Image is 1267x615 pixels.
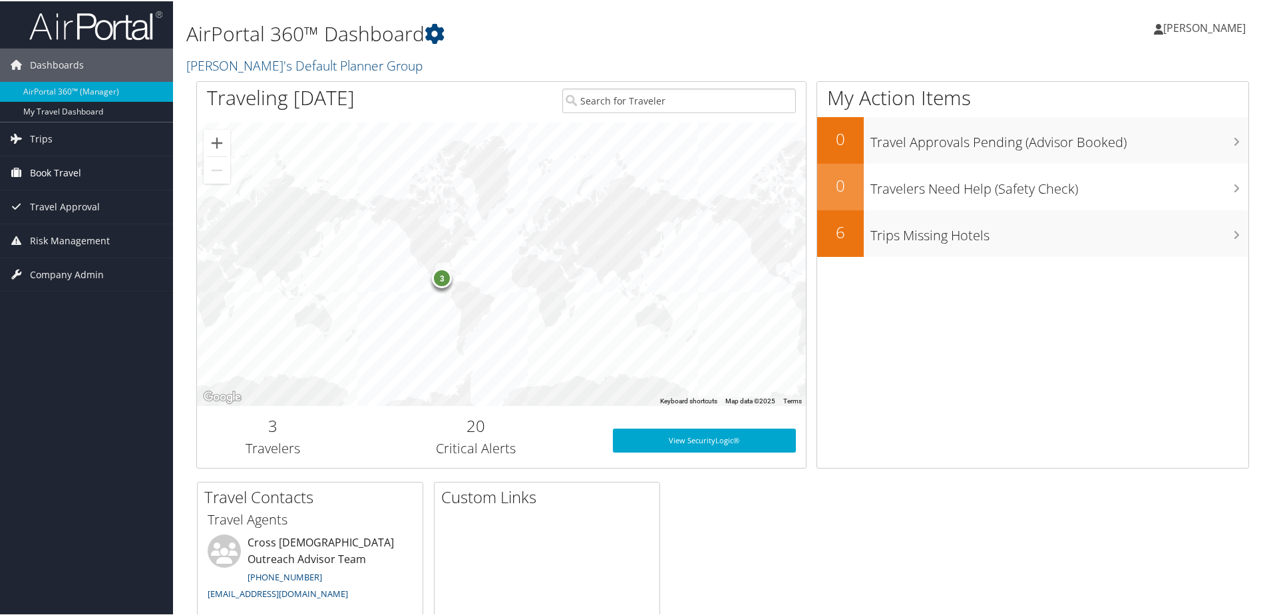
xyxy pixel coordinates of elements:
[817,126,864,149] h2: 0
[30,155,81,188] span: Book Travel
[200,387,244,405] img: Google
[359,438,593,457] h3: Critical Alerts
[1163,19,1246,34] span: [PERSON_NAME]
[817,209,1248,256] a: 6Trips Missing Hotels
[30,189,100,222] span: Travel Approval
[870,125,1248,150] h3: Travel Approvals Pending (Advisor Booked)
[248,570,322,582] a: [PHONE_NUMBER]
[186,55,426,73] a: [PERSON_NAME]'s Default Planner Group
[817,116,1248,162] a: 0Travel Approvals Pending (Advisor Booked)
[870,218,1248,244] h3: Trips Missing Hotels
[817,162,1248,209] a: 0Travelers Need Help (Safety Check)
[660,395,717,405] button: Keyboard shortcuts
[186,19,902,47] h1: AirPortal 360™ Dashboard
[1154,7,1259,47] a: [PERSON_NAME]
[200,387,244,405] a: Open this area in Google Maps (opens a new window)
[204,128,230,155] button: Zoom in
[204,485,423,507] h2: Travel Contacts
[30,47,84,81] span: Dashboards
[817,83,1248,110] h1: My Action Items
[204,156,230,182] button: Zoom out
[441,485,659,507] h2: Custom Links
[30,257,104,290] span: Company Admin
[30,121,53,154] span: Trips
[433,267,452,287] div: 3
[208,586,348,598] a: [EMAIL_ADDRESS][DOMAIN_NAME]
[208,509,413,528] h3: Travel Agents
[207,83,355,110] h1: Traveling [DATE]
[29,9,162,40] img: airportal-logo.png
[817,220,864,242] h2: 6
[725,396,775,403] span: Map data ©2025
[359,413,593,436] h2: 20
[870,172,1248,197] h3: Travelers Need Help (Safety Check)
[613,427,796,451] a: View SecurityLogic®
[817,173,864,196] h2: 0
[201,533,419,604] li: Cross [DEMOGRAPHIC_DATA] Outreach Advisor Team
[207,438,339,457] h3: Travelers
[783,396,802,403] a: Terms (opens in new tab)
[207,413,339,436] h2: 3
[562,87,796,112] input: Search for Traveler
[30,223,110,256] span: Risk Management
